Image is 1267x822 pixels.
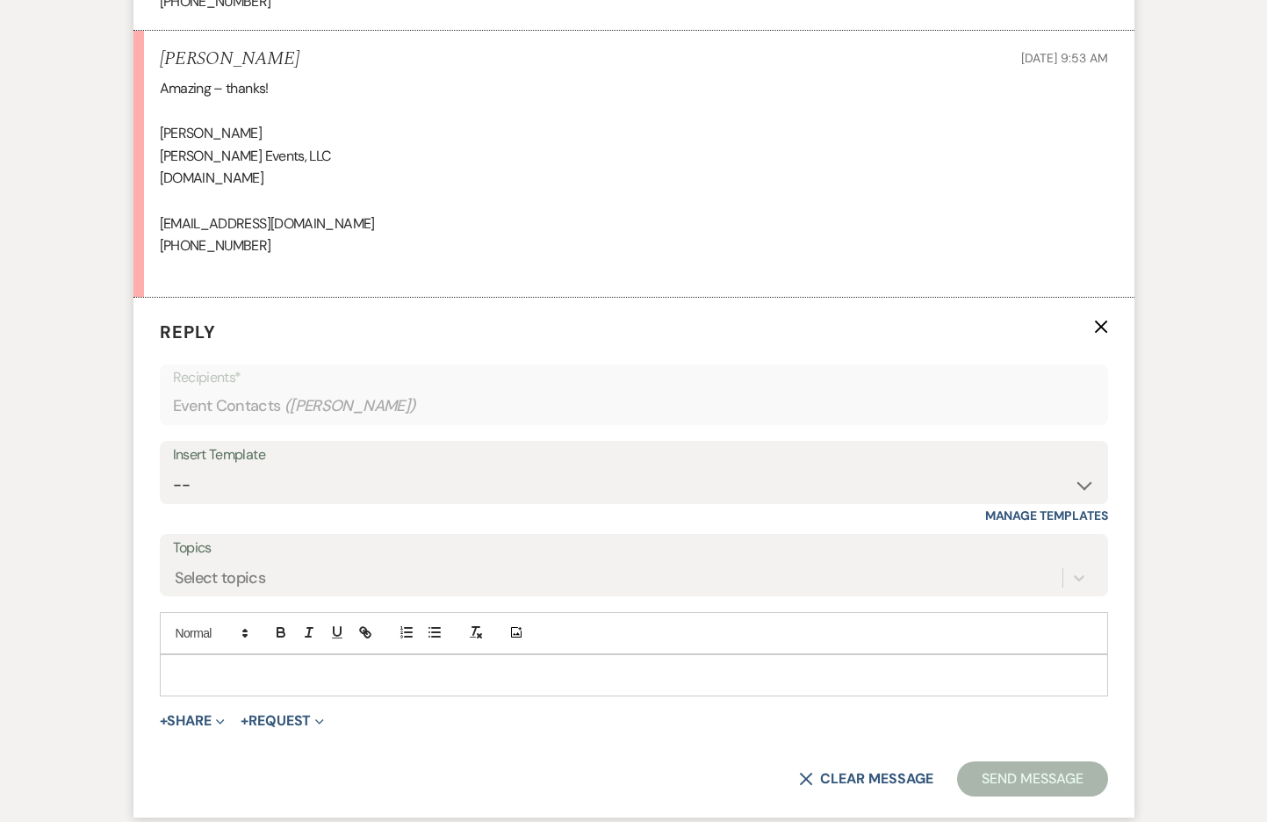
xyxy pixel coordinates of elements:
div: Insert Template [173,443,1095,468]
a: Manage Templates [985,508,1108,523]
span: + [160,714,168,728]
label: Topics [173,536,1095,561]
button: Send Message [957,761,1107,797]
span: [DATE] 9:53 AM [1021,50,1107,66]
div: Event Contacts [173,389,1095,423]
span: + [241,714,248,728]
button: Clear message [799,772,932,786]
p: Recipients* [173,366,1095,389]
div: Amazing – thanks! [PERSON_NAME] [PERSON_NAME] Events, LLC [DOMAIN_NAME] [EMAIL_ADDRESS][DOMAIN_NA... [160,77,1108,279]
button: Request [241,714,324,728]
span: Reply [160,321,216,343]
div: Select topics [175,566,266,589]
h5: [PERSON_NAME] [160,48,299,70]
button: Share [160,714,226,728]
span: ( [PERSON_NAME] ) [284,394,416,418]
